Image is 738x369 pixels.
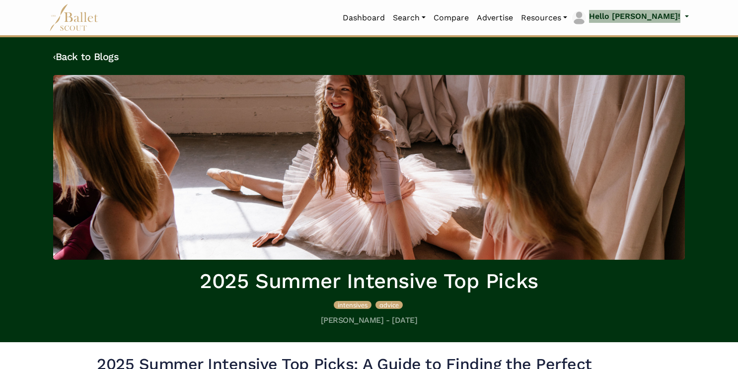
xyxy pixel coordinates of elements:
a: Resources [517,7,571,28]
a: Dashboard [339,7,389,28]
img: header_image.img [53,75,685,260]
span: advice [379,301,399,309]
a: ‹Back to Blogs [53,51,119,63]
h5: [PERSON_NAME] - [DATE] [53,315,685,326]
span: intensives [338,301,368,309]
p: Hello [PERSON_NAME]! [589,10,680,23]
a: profile picture Hello [PERSON_NAME]! [571,10,689,26]
code: ‹ [53,50,56,63]
h1: 2025 Summer Intensive Top Picks [53,268,685,295]
a: intensives [334,299,373,309]
a: advice [375,299,403,309]
a: Advertise [473,7,517,28]
a: Compare [430,7,473,28]
img: profile picture [572,11,586,25]
a: Search [389,7,430,28]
